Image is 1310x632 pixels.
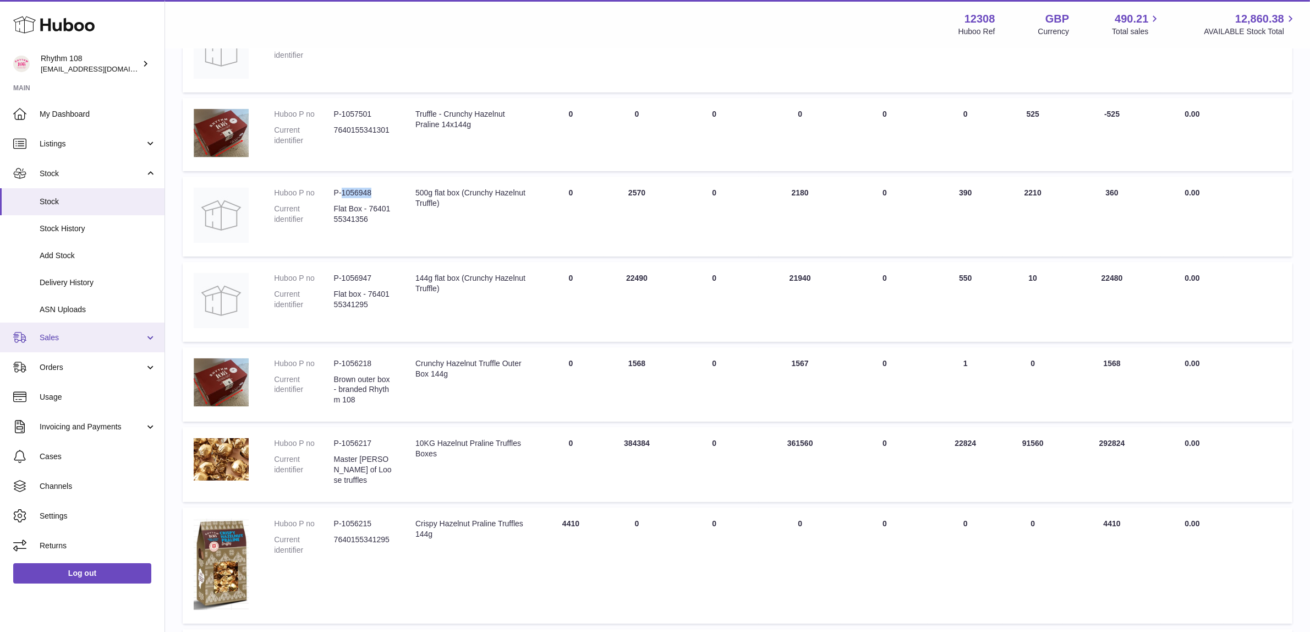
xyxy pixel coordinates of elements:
[274,125,333,146] dt: Current identifier
[1063,427,1161,502] td: 292824
[883,274,887,282] span: 0
[40,109,156,119] span: My Dashboard
[274,273,333,284] dt: Huboo P no
[928,262,1003,342] td: 550
[274,374,333,406] dt: Current identifier
[1235,12,1284,26] span: 12,860.38
[1112,26,1161,37] span: Total sales
[538,98,604,171] td: 0
[1063,177,1161,257] td: 360
[1063,13,1161,92] td: 0
[40,168,145,179] span: Stock
[670,177,759,257] td: 0
[759,262,841,342] td: 21940
[334,188,393,198] dd: P-1056948
[41,64,162,73] span: [EMAIL_ADDRESS][DOMAIN_NAME]
[1003,427,1063,502] td: 91560
[1063,508,1161,624] td: 4410
[274,289,333,310] dt: Current identifier
[13,563,151,583] a: Log out
[40,277,156,288] span: Delivery History
[538,347,604,422] td: 0
[40,422,145,432] span: Invoicing and Payments
[1038,26,1070,37] div: Currency
[334,204,393,225] dd: Flat Box - 7640155341356
[1063,347,1161,422] td: 1568
[1003,177,1063,257] td: 2210
[41,53,140,74] div: Rhythm 108
[274,519,333,529] dt: Huboo P no
[1204,12,1297,37] a: 12,860.38 AVAILABLE Stock Total
[604,508,670,624] td: 0
[1003,262,1063,342] td: 10
[538,13,604,92] td: 0
[604,427,670,502] td: 384384
[1063,262,1161,342] td: 22480
[334,273,393,284] dd: P-1056947
[334,289,393,310] dd: Flat box - 7640155341295
[1063,98,1161,171] td: -525
[274,358,333,369] dt: Huboo P no
[40,511,156,521] span: Settings
[194,273,249,328] img: product image
[194,438,249,481] img: product image
[759,13,841,92] td: 0
[13,56,30,72] img: orders@rhythm108.com
[670,427,759,502] td: 0
[883,110,887,118] span: 0
[415,519,527,540] div: Crispy Hazelnut Praline Truffles 144g
[604,347,670,422] td: 1568
[334,454,393,486] dd: Master [PERSON_NAME] of Loose truffles
[415,438,527,459] div: 10KG Hazelnut Praline Truffles Boxes
[1185,274,1199,282] span: 0.00
[604,98,670,171] td: 0
[194,24,249,79] img: product image
[40,451,156,462] span: Cases
[928,13,1003,92] td: 0
[964,12,995,26] strong: 12308
[334,358,393,369] dd: P-1056218
[334,125,393,146] dd: 7640155341301
[415,273,527,294] div: 144g flat box (Crunchy Hazelnut Truffle)
[670,13,759,92] td: 0
[415,188,527,209] div: 500g flat box (Crunchy Hazelnut Truffle)
[958,26,995,37] div: Huboo Ref
[334,40,393,61] dd: 7640155341387
[274,109,333,119] dt: Huboo P no
[670,98,759,171] td: 0
[538,177,604,257] td: 0
[40,392,156,402] span: Usage
[415,358,527,379] div: Crunchy Hazelnut Truffle Outer Box 144g
[1185,359,1199,368] span: 0.00
[883,188,887,197] span: 0
[759,427,841,502] td: 361560
[1185,110,1199,118] span: 0.00
[759,508,841,624] td: 0
[1003,347,1063,422] td: 0
[928,427,1003,502] td: 22824
[670,347,759,422] td: 0
[1185,188,1199,197] span: 0.00
[40,250,156,261] span: Add Stock
[194,109,249,157] img: product image
[1003,508,1063,624] td: 0
[334,374,393,406] dd: Brown outer box - branded Rhythm 108
[40,139,145,149] span: Listings
[40,541,156,551] span: Returns
[274,188,333,198] dt: Huboo P no
[883,519,887,528] span: 0
[928,508,1003,624] td: 0
[883,359,887,368] span: 0
[274,204,333,225] dt: Current identifier
[1003,98,1063,171] td: 525
[40,197,156,207] span: Stock
[194,519,249,610] img: product image
[194,358,249,407] img: product image
[759,347,841,422] td: 1567
[928,177,1003,257] td: 390
[1115,12,1148,26] span: 490.21
[334,109,393,119] dd: P-1057501
[928,98,1003,171] td: 0
[538,508,604,624] td: 4410
[274,535,333,555] dt: Current identifier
